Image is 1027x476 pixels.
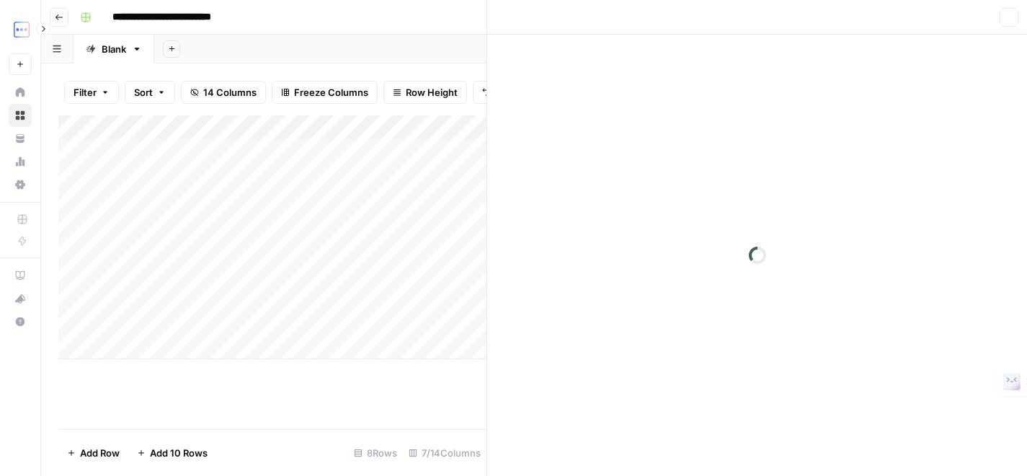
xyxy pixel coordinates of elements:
[272,81,378,104] button: Freeze Columns
[9,17,35,43] img: TripleDart Logo
[203,85,257,100] span: 14 Columns
[102,42,126,56] div: Blank
[125,81,175,104] button: Sort
[403,441,486,464] div: 7/14 Columns
[9,81,32,104] a: Home
[9,310,32,333] button: Help + Support
[128,441,216,464] button: Add 10 Rows
[80,446,120,460] span: Add Row
[150,446,208,460] span: Add 10 Rows
[9,127,32,150] a: Your Data
[9,150,32,173] a: Usage
[9,287,32,310] button: What's new?
[134,85,153,100] span: Sort
[9,288,31,309] div: What's new?
[383,81,467,104] button: Row Height
[74,35,154,63] a: Blank
[9,104,32,127] a: Browse
[9,264,32,287] a: AirOps Academy
[9,173,32,196] a: Settings
[9,12,32,48] button: Workspace: TripleDart
[64,81,119,104] button: Filter
[406,85,458,100] span: Row Height
[181,81,266,104] button: 14 Columns
[294,85,368,100] span: Freeze Columns
[74,85,97,100] span: Filter
[348,441,403,464] div: 8 Rows
[58,441,128,464] button: Add Row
